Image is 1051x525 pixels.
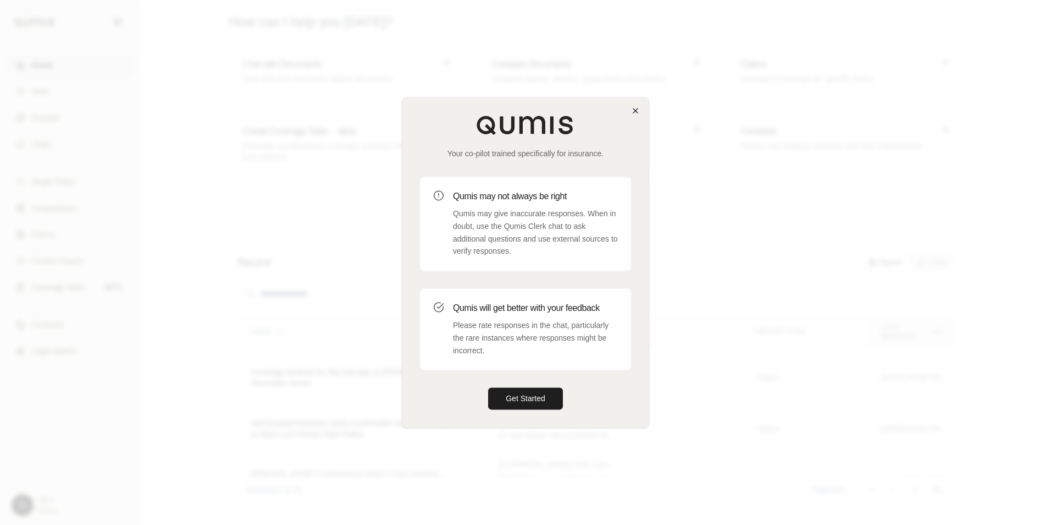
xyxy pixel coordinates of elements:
[453,207,618,258] p: Qumis may give inaccurate responses. When in doubt, use the Qumis Clerk chat to ask additional qu...
[488,388,563,410] button: Get Started
[453,190,618,203] h3: Qumis may not always be right
[453,302,618,315] h3: Qumis will get better with your feedback
[476,115,575,135] img: Qumis Logo
[420,148,631,159] p: Your co-pilot trained specifically for insurance.
[453,319,618,357] p: Please rate responses in the chat, particularly the rare instances where responses might be incor...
